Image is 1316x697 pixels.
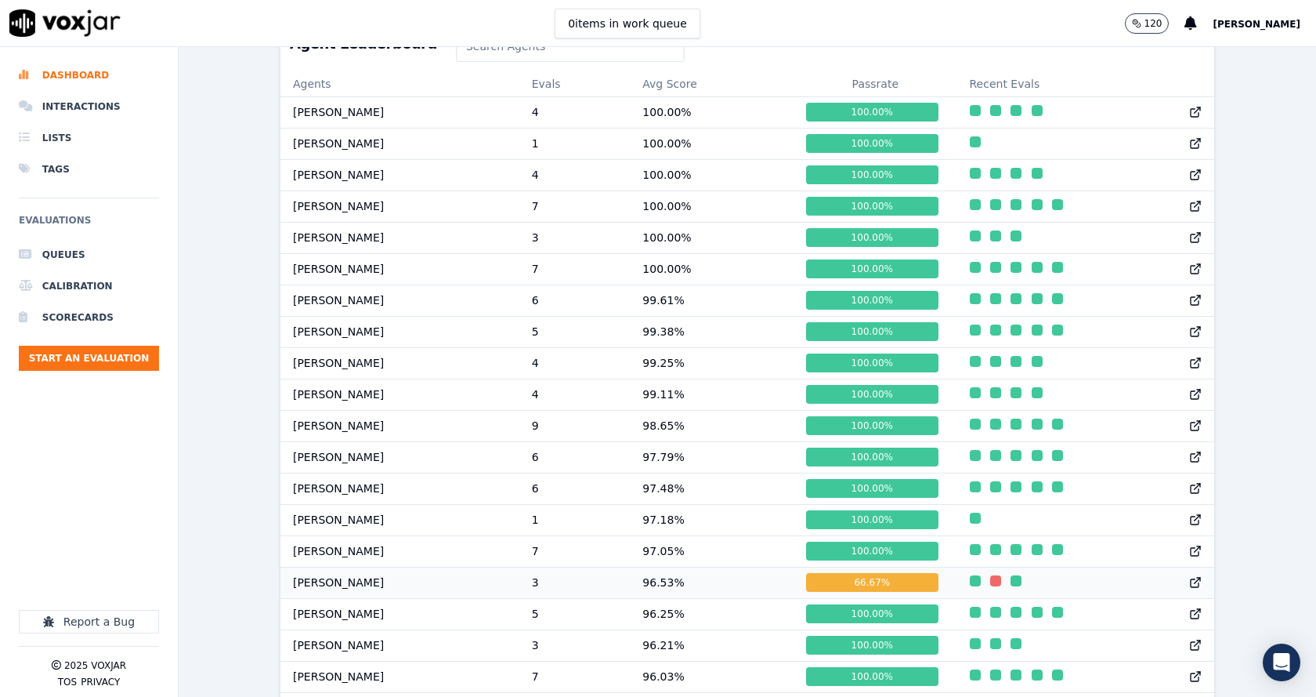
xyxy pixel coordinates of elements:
[630,222,794,253] td: 100.00 %
[19,302,159,333] a: Scorecards
[280,410,519,441] td: [PERSON_NAME]
[806,636,938,655] div: 100.00 %
[806,416,938,435] div: 100.00 %
[519,285,631,316] td: 6
[630,504,794,535] td: 97.18 %
[630,96,794,128] td: 100.00 %
[519,504,631,535] td: 1
[280,191,519,222] td: [PERSON_NAME]
[519,159,631,191] td: 4
[280,661,519,692] td: [PERSON_NAME]
[280,441,519,473] td: [PERSON_NAME]
[280,285,519,316] td: [PERSON_NAME]
[9,9,121,37] img: voxjar logo
[630,441,794,473] td: 97.79 %
[630,379,794,410] td: 99.11 %
[806,448,938,466] div: 100.00 %
[630,410,794,441] td: 98.65 %
[280,222,519,253] td: [PERSON_NAME]
[280,504,519,535] td: [PERSON_NAME]
[519,441,631,473] td: 6
[19,610,159,633] button: Report a Bug
[630,191,794,222] td: 100.00 %
[806,354,938,372] div: 100.00 %
[957,71,1214,96] th: Recent Evals
[806,103,938,122] div: 100.00 %
[519,128,631,159] td: 1
[58,676,77,688] button: TOS
[794,71,956,96] th: Passrate
[519,598,631,630] td: 5
[280,473,519,504] td: [PERSON_NAME]
[630,316,794,347] td: 99.38 %
[806,165,938,184] div: 100.00 %
[280,347,519,379] td: [PERSON_NAME]
[519,96,631,128] td: 4
[806,573,938,592] div: 66.67 %
[519,222,631,253] td: 3
[519,410,631,441] td: 9
[630,285,794,316] td: 99.61 %
[19,122,159,154] a: Lists
[19,211,159,239] h6: Evaluations
[630,128,794,159] td: 100.00 %
[19,239,159,270] a: Queues
[630,71,794,96] th: Avg Score
[519,379,631,410] td: 4
[1213,14,1316,33] button: [PERSON_NAME]
[630,347,794,379] td: 99.25 %
[280,128,519,159] td: [PERSON_NAME]
[280,159,519,191] td: [PERSON_NAME]
[1144,17,1162,30] p: 120
[19,91,159,122] a: Interactions
[19,60,159,91] a: Dashboard
[519,661,631,692] td: 7
[630,253,794,285] td: 100.00 %
[519,191,631,222] td: 7
[280,567,519,598] td: [PERSON_NAME]
[19,346,159,371] button: Start an Evaluation
[280,379,519,410] td: [PERSON_NAME]
[806,260,938,278] div: 100.00 %
[630,159,794,191] td: 100.00 %
[630,598,794,630] td: 96.25 %
[19,270,159,302] a: Calibration
[806,667,938,686] div: 100.00 %
[806,542,938,561] div: 100.00 %
[290,37,437,51] h3: Agent Leaderboard
[519,473,631,504] td: 6
[519,253,631,285] td: 7
[280,96,519,128] td: [PERSON_NAME]
[19,154,159,185] a: Tags
[280,598,519,630] td: [PERSON_NAME]
[806,604,938,623] div: 100.00 %
[630,630,794,661] td: 96.21 %
[806,510,938,529] div: 100.00 %
[81,676,120,688] button: Privacy
[1213,19,1300,30] span: [PERSON_NAME]
[519,535,631,567] td: 7
[630,567,794,598] td: 96.53 %
[1125,13,1185,34] button: 120
[806,291,938,310] div: 100.00 %
[280,253,519,285] td: [PERSON_NAME]
[519,71,631,96] th: Evals
[555,9,700,38] button: 0items in work queue
[64,659,126,672] p: 2025 Voxjar
[280,630,519,661] td: [PERSON_NAME]
[1125,13,1170,34] button: 120
[806,385,938,404] div: 100.00 %
[280,71,519,96] th: Agents
[806,134,938,153] div: 100.00 %
[519,567,631,598] td: 3
[806,322,938,341] div: 100.00 %
[806,479,938,498] div: 100.00 %
[630,473,794,504] td: 97.48 %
